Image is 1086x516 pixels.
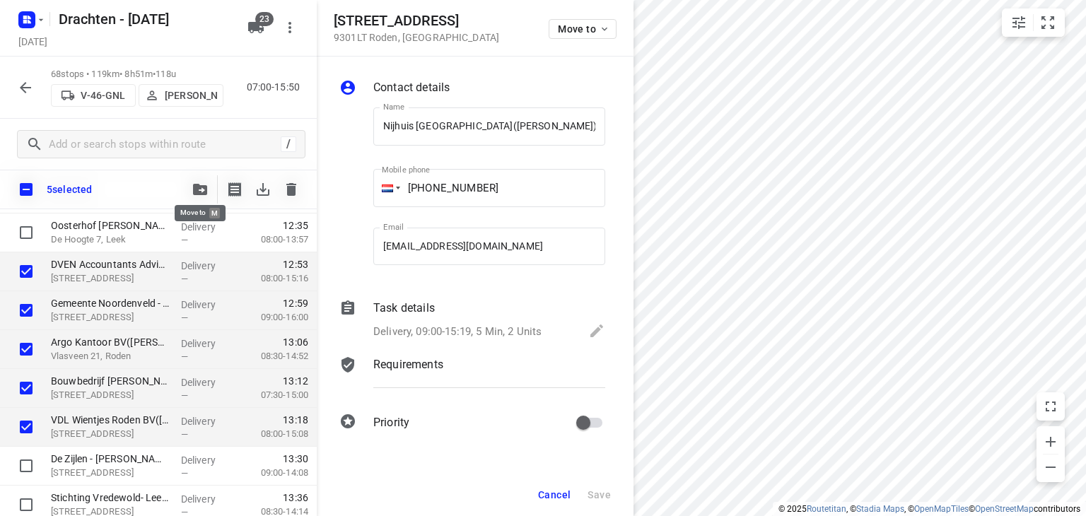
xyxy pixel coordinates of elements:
p: Bouwbedrijf R. van der Sluis bv(Marc Popkema) [51,374,170,388]
p: De Zijlen - Locatie Oosterheerdt(Jan van der Velde) [51,452,170,466]
span: 13:12 [283,374,308,388]
p: 09:00-16:00 [238,310,308,324]
p: Delivery [181,259,233,273]
p: Oosterhof Holman Infra BV(Carla Ellens) [51,218,170,233]
span: — [181,429,188,440]
div: small contained button group [1002,8,1065,37]
p: Delivery, 09:00-15:19, 5 Min, 2 Units [373,324,542,340]
a: Routetitan [807,504,846,514]
span: Select [12,452,40,480]
span: — [181,312,188,323]
span: 13:36 [283,491,308,505]
p: 9301LT Roden , [GEOGRAPHIC_DATA] [334,32,499,43]
p: Delivery [181,375,233,389]
p: Delivery [181,220,233,234]
h5: [STREET_ADDRESS] [334,13,499,29]
p: 08:30-14:52 [238,349,308,363]
p: 09:00-14:08 [238,466,308,480]
button: 23 [242,13,270,42]
button: Map settings [1005,8,1033,37]
button: Print shipping labels [221,175,249,204]
p: Gemeente Noordenveld - Grondstoffencentrum(Marijke Kroeze) [51,296,170,310]
span: Select [12,218,40,247]
div: Contact details [339,79,605,99]
h5: Project date [13,33,53,49]
p: Priority [373,414,409,431]
span: • [153,69,156,79]
p: [STREET_ADDRESS] [51,310,170,324]
p: 5 selected [47,184,92,195]
p: Stichting Vredewold- Leeksterschans(Henriët Hubert) [51,491,170,505]
span: Move to [558,23,610,35]
p: 68 stops • 119km • 8h51m [51,68,223,81]
span: 23 [255,12,274,26]
span: Delete stops [277,175,305,204]
p: Vlasveen 21, Roden [51,349,170,363]
label: Mobile phone [382,166,430,174]
span: 12:35 [283,218,308,233]
p: VDL Wientjes Roden BV(Janet Geurkink) [51,413,170,427]
p: Task details [373,300,435,317]
p: Delivery [181,492,233,506]
li: © 2025 , © , © © contributors [778,504,1080,514]
span: — [181,468,188,479]
div: Requirements [339,356,605,399]
p: Delivery [181,336,233,351]
p: V-46-GNL [81,90,125,101]
span: 12:53 [283,257,308,271]
p: Argo Kantoor BV(Lesley Kram) [51,335,170,349]
span: Select [12,413,40,441]
input: 1 (702) 123-4567 [373,169,605,207]
button: Cancel [532,482,576,508]
span: Select [12,335,40,363]
input: Add or search stops within route [49,134,281,156]
svg: Edit [588,322,605,339]
span: Cancel [538,489,571,500]
span: 12:59 [283,296,308,310]
p: [PERSON_NAME] [165,90,217,101]
p: Delivery [181,414,233,428]
span: Download stops [249,175,277,204]
p: Requirements [373,356,443,373]
p: Oosterheerdtstraat 7, Leek [51,466,170,480]
div: / [281,136,296,152]
p: De Hoogte 7, Leek [51,233,170,247]
span: — [181,390,188,401]
a: OpenStreetMap [975,504,1034,514]
span: 13:18 [283,413,308,427]
p: 08:00-13:57 [238,233,308,247]
button: V-46-GNL [51,84,136,107]
span: 118u [156,69,176,79]
p: Delivery [181,298,233,312]
span: — [181,274,188,284]
span: Select [12,374,40,402]
span: 13:06 [283,335,308,349]
a: OpenMapTiles [914,504,969,514]
h5: Rename [53,8,236,30]
span: Select [12,257,40,286]
p: [STREET_ADDRESS] [51,271,170,286]
span: — [181,235,188,245]
span: — [181,351,188,362]
button: Move to [549,19,617,39]
p: 08:00-15:08 [238,427,308,441]
p: DVEN Accountants Adviesgroep(Jannie de Jong) [51,257,170,271]
a: Stadia Maps [856,504,904,514]
p: 08:00-15:16 [238,271,308,286]
p: 07:30-15:00 [238,388,308,402]
p: Delivery [181,453,233,467]
p: Contact details [373,79,450,96]
span: Select [12,296,40,324]
div: Netherlands: + 31 [373,169,400,207]
div: Task detailsDelivery, 09:00-15:19, 5 Min, 2 Units [339,300,605,342]
p: 07:00-15:50 [247,80,305,95]
span: 13:30 [283,452,308,466]
button: [PERSON_NAME] [139,84,223,107]
button: Fit zoom [1034,8,1062,37]
p: [STREET_ADDRESS] [51,388,170,402]
p: Ceintuurbaan Noord 130, Roden [51,427,170,441]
